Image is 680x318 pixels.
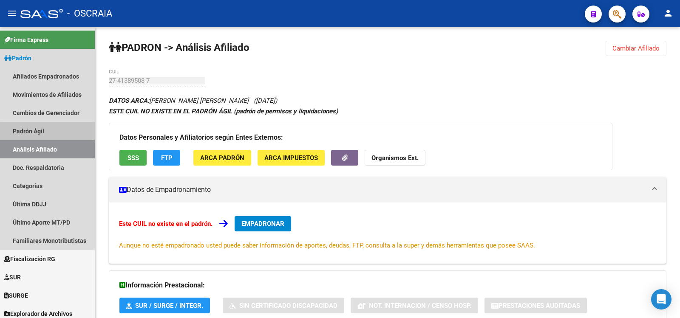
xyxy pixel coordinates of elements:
strong: PADRON -> Análisis Afiliado [109,42,249,53]
mat-panel-title: Datos de Empadronamiento [119,185,646,194]
button: Cambiar Afiliado [606,41,666,56]
mat-icon: person [663,8,673,18]
div: Datos de Empadronamiento [109,203,666,264]
strong: Organismos Ext. [371,154,419,162]
div: Open Intercom Messenger [651,289,671,310]
span: Cambiar Afiliado [612,45,660,52]
span: Fiscalización RG [4,254,55,264]
span: EMPADRONAR [241,220,284,228]
button: ARCA Padrón [193,150,251,166]
button: ARCA Impuestos [258,150,325,166]
span: FTP [161,154,173,162]
span: Firma Express [4,35,48,45]
h3: Información Prestacional: [119,279,656,291]
h3: Datos Personales y Afiliatorios según Entes Externos: [119,132,602,144]
mat-icon: menu [7,8,17,18]
span: Aunque no esté empadronado usted puede saber información de aportes, deudas, FTP, consulta a la s... [119,242,535,249]
button: Not. Internacion / Censo Hosp. [351,298,478,313]
span: SURGE [4,291,28,300]
span: Prestaciones Auditadas [499,302,580,310]
span: SSS [127,154,139,162]
button: Prestaciones Auditadas [484,298,587,313]
button: FTP [153,150,180,166]
button: EMPADRONAR [235,216,291,231]
button: Sin Certificado Discapacidad [223,298,344,313]
span: ([DATE]) [254,97,277,104]
span: Sin Certificado Discapacidad [239,302,337,310]
span: [PERSON_NAME] [PERSON_NAME] [109,97,249,104]
span: ARCA Impuestos [264,154,318,162]
strong: ESTE CUIL NO EXISTE EN EL PADRÓN ÁGIL (padrón de permisos y liquidaciones) [109,107,338,115]
button: SSS [119,150,147,166]
strong: DATOS ARCA: [109,97,149,104]
span: Padrón [4,53,31,63]
span: SUR [4,273,21,282]
mat-expansion-panel-header: Datos de Empadronamiento [109,177,666,203]
button: SUR / SURGE / INTEGR. [119,298,210,313]
span: Not. Internacion / Censo Hosp. [369,302,471,310]
button: Organismos Ext. [365,150,425,166]
span: SUR / SURGE / INTEGR. [135,302,203,310]
strong: Este CUIL no existe en el padrón. [119,220,212,228]
span: ARCA Padrón [200,154,244,162]
span: - OSCRAIA [67,4,112,23]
